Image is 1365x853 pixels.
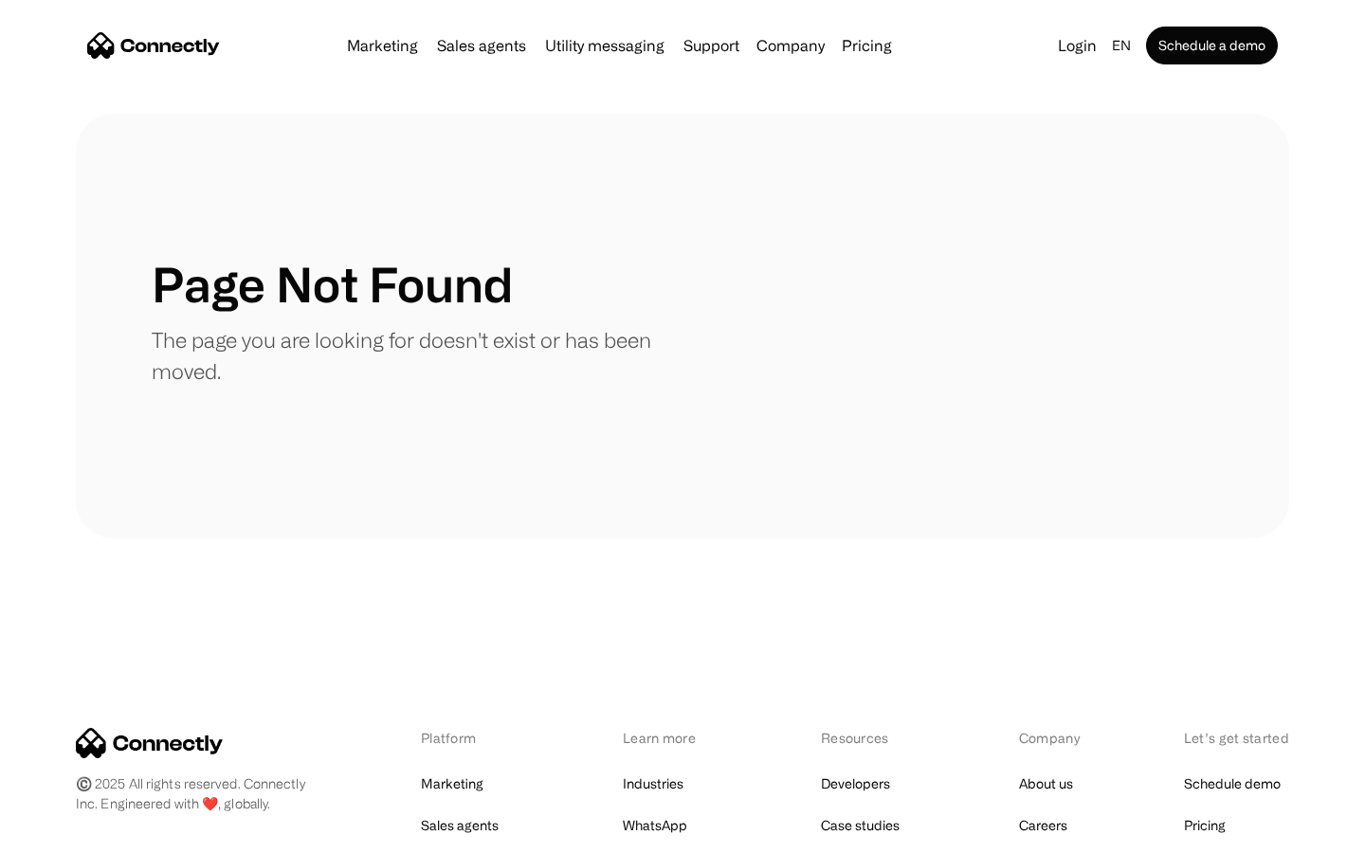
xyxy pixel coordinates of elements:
[339,38,426,53] a: Marketing
[1019,771,1073,797] a: About us
[421,771,483,797] a: Marketing
[152,256,513,313] h1: Page Not Found
[623,812,687,839] a: WhatsApp
[1146,27,1278,64] a: Schedule a demo
[821,728,920,748] div: Resources
[421,812,499,839] a: Sales agents
[1050,32,1104,59] a: Login
[537,38,672,53] a: Utility messaging
[821,771,890,797] a: Developers
[1112,32,1131,59] div: en
[1019,728,1085,748] div: Company
[38,820,114,846] ul: Language list
[421,728,524,748] div: Platform
[834,38,900,53] a: Pricing
[676,38,747,53] a: Support
[623,771,683,797] a: Industries
[19,818,114,846] aside: Language selected: English
[1184,728,1289,748] div: Let’s get started
[821,812,900,839] a: Case studies
[756,32,825,59] div: Company
[1184,771,1281,797] a: Schedule demo
[623,728,722,748] div: Learn more
[1019,812,1067,839] a: Careers
[152,324,682,387] p: The page you are looking for doesn't exist or has been moved.
[429,38,534,53] a: Sales agents
[1184,812,1226,839] a: Pricing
